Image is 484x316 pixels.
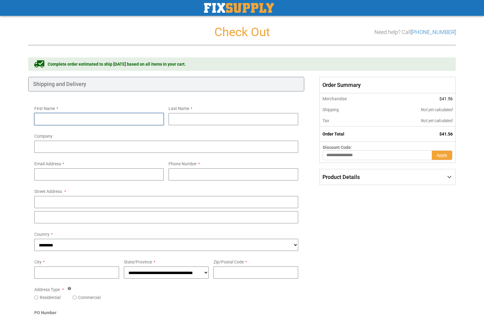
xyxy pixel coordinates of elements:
h3: Need help? Call [374,29,456,35]
span: Street Address [34,189,62,194]
th: Tax [319,115,380,126]
div: Shipping and Delivery [28,77,304,91]
label: Commercial [78,294,101,301]
label: Residential [40,294,60,301]
span: Discount Code: [323,145,352,150]
a: store logo [204,3,274,13]
img: Fix Industrial Supply [204,3,274,13]
span: Apply [437,153,447,158]
span: Order Summary [319,77,456,93]
span: First Name [34,106,55,111]
span: Company [34,134,53,139]
span: Phone Number [169,161,197,166]
span: State/Province [124,259,152,264]
h1: Check Out [28,26,456,39]
span: City [34,259,42,264]
span: Product Details [322,174,360,180]
span: Shipping [322,107,339,112]
span: Not yet calculated [421,107,453,112]
th: Merchandise [319,93,380,104]
span: Address Type [34,287,60,292]
span: $41.56 [439,96,453,101]
button: Apply [432,150,452,160]
span: Email Address [34,161,61,166]
span: Zip/Postal Code [213,259,244,264]
span: Not yet calculated [421,118,453,123]
strong: Order Total [322,132,344,136]
span: Complete order estimated to ship [DATE] based on all items in your cart. [48,61,186,67]
span: Country [34,232,49,237]
span: Last Name [169,106,189,111]
a: [PHONE_NUMBER] [411,29,456,35]
span: $41.56 [439,132,453,136]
